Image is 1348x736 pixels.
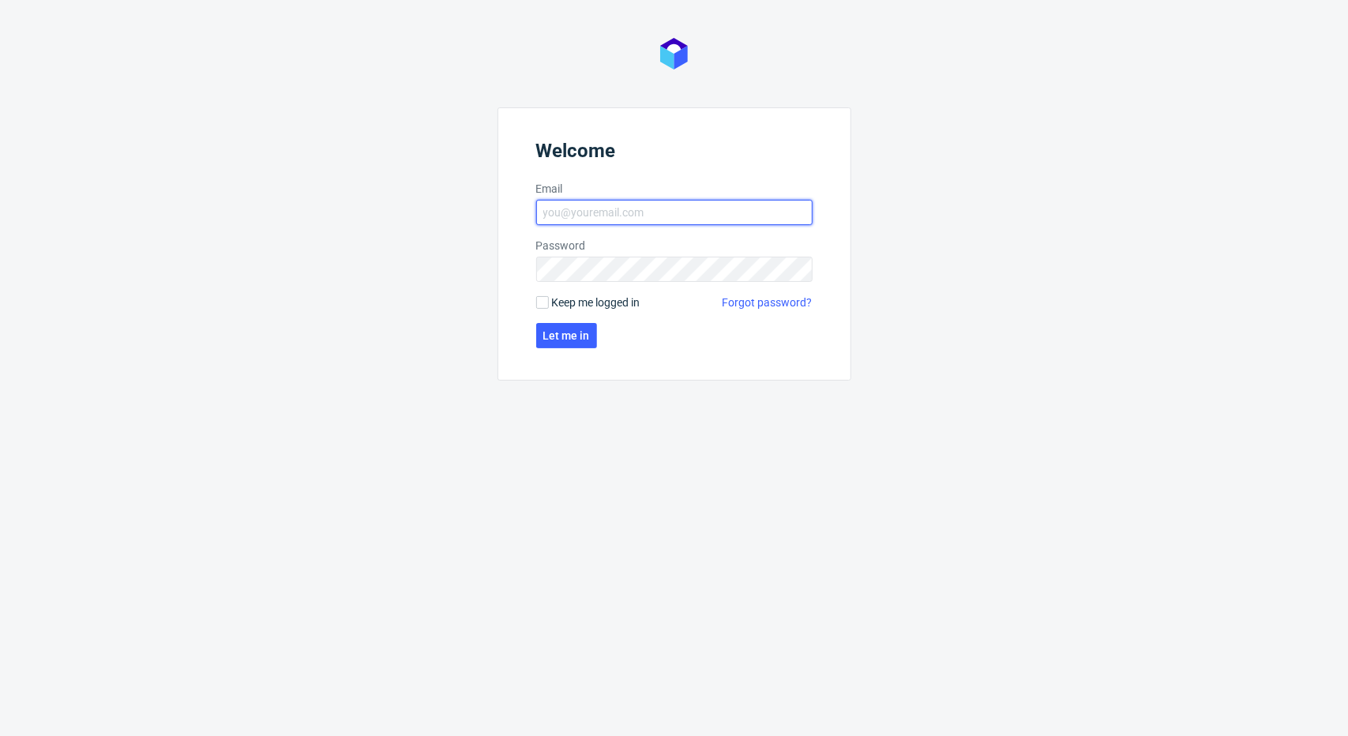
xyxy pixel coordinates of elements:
[543,330,590,341] span: Let me in
[552,295,640,310] span: Keep me logged in
[723,295,813,310] a: Forgot password?
[536,140,813,168] header: Welcome
[536,238,813,253] label: Password
[536,323,597,348] button: Let me in
[536,181,813,197] label: Email
[536,200,813,225] input: you@youremail.com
